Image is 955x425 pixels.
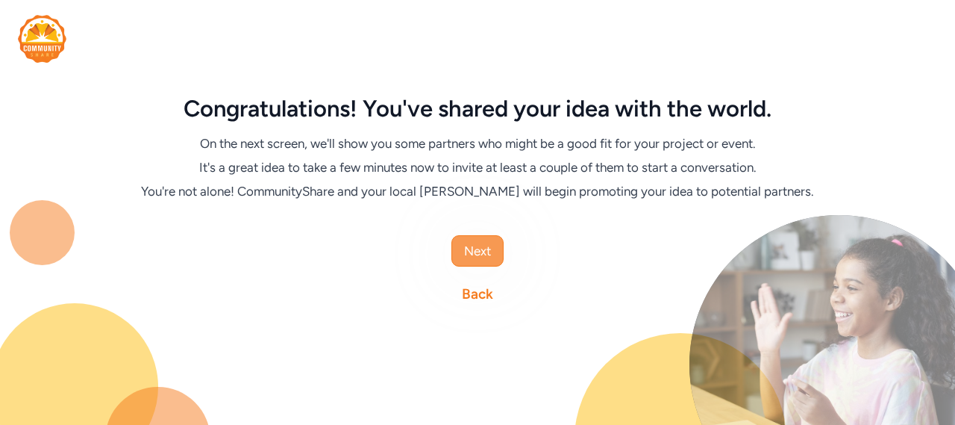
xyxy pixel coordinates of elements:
[451,235,504,267] button: Next
[464,242,491,260] span: Next
[125,182,830,200] div: You're not alone! CommunityShare and your local [PERSON_NAME] will begin promoting your idea to p...
[125,96,830,122] div: Congratulations! You've shared your idea with the world.
[125,134,830,152] div: On the next screen, we'll show you some partners who might be a good fit for your project or event.
[462,284,493,305] a: Back
[125,158,830,176] div: It's a great idea to take a few minutes now to invite at least a couple of them to start a conver...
